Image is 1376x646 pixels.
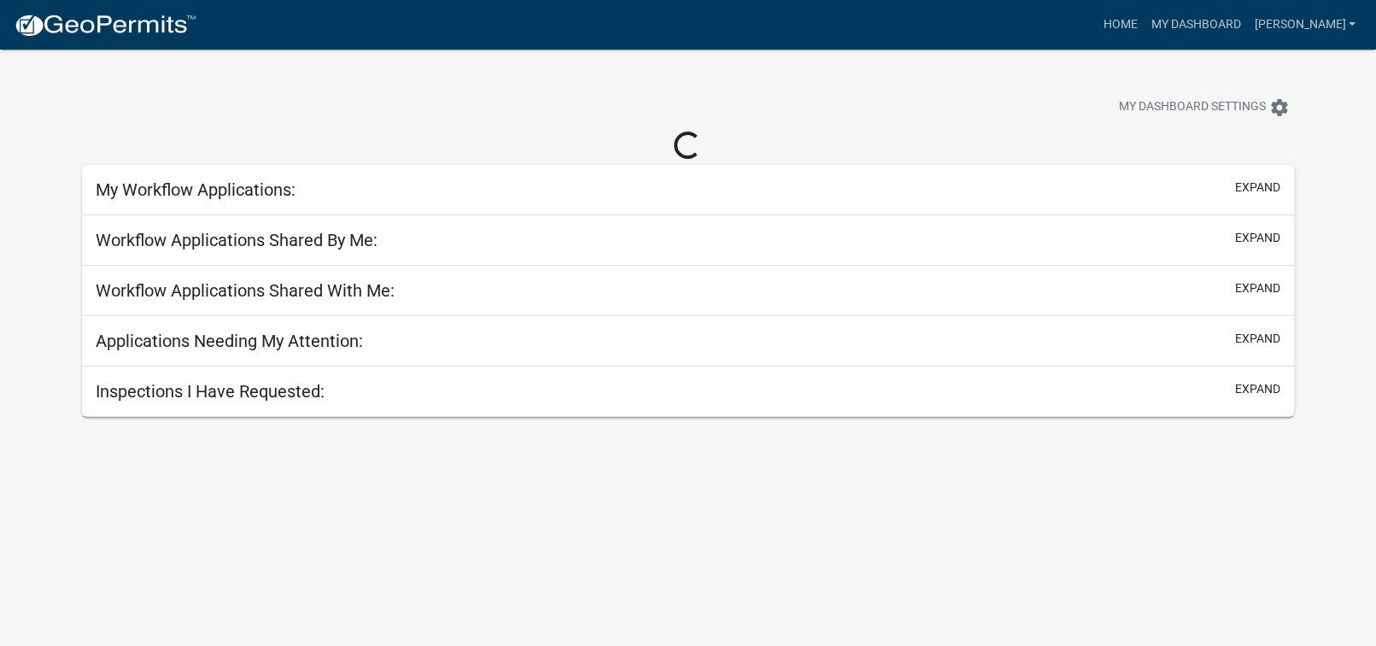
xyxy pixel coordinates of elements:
h5: Inspections I Have Requested: [96,381,325,402]
button: expand [1235,330,1280,348]
h5: Applications Needing My Attention: [96,331,363,351]
button: expand [1235,380,1280,398]
h5: Workflow Applications Shared With Me: [96,280,395,301]
button: expand [1235,229,1280,247]
a: Home [1096,9,1144,41]
button: expand [1235,279,1280,297]
a: My Dashboard [1144,9,1247,41]
a: [PERSON_NAME] [1247,9,1362,41]
button: expand [1235,179,1280,197]
h5: Workflow Applications Shared By Me: [96,230,378,250]
span: My Dashboard Settings [1119,97,1266,118]
h5: My Workflow Applications: [96,179,296,200]
button: My Dashboard Settingssettings [1105,91,1303,124]
i: settings [1269,97,1290,118]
